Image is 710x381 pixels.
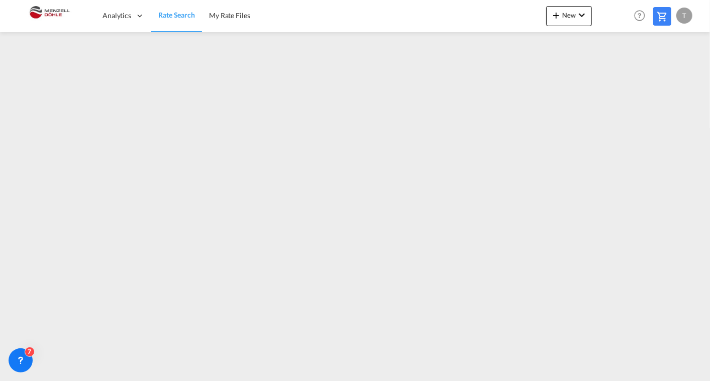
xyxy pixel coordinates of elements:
[550,9,562,21] md-icon: icon-plus 400-fg
[676,8,692,24] div: T
[15,5,83,27] img: 5c2b1670644e11efba44c1e626d722bd.JPG
[158,11,195,19] span: Rate Search
[550,11,588,19] span: New
[631,7,648,24] span: Help
[209,11,250,20] span: My Rate Files
[103,11,131,21] span: Analytics
[576,9,588,21] md-icon: icon-chevron-down
[631,7,653,25] div: Help
[546,6,592,26] button: icon-plus 400-fgNewicon-chevron-down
